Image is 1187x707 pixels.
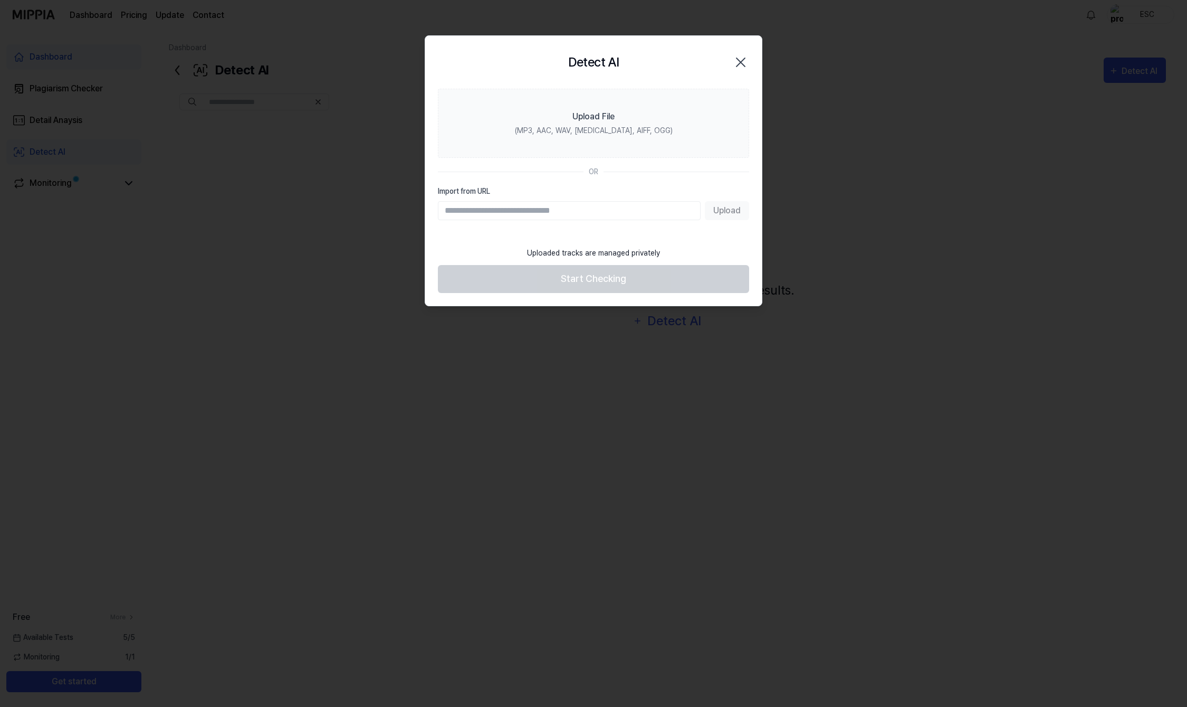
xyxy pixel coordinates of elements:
[568,53,619,72] h2: Detect AI
[521,241,666,265] div: Uploaded tracks are managed privately
[515,125,673,136] div: (MP3, AAC, WAV, [MEDICAL_DATA], AIFF, OGG)
[589,166,598,177] div: OR
[572,110,615,123] div: Upload File
[438,186,749,197] label: Import from URL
